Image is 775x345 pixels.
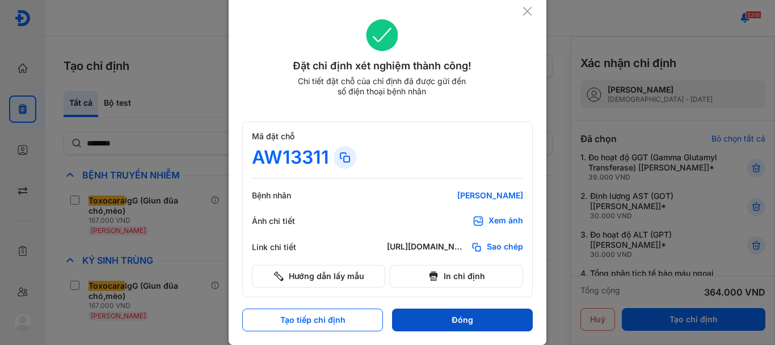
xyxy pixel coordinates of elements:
[252,131,523,142] div: Mã đặt chỗ
[387,190,523,201] div: [PERSON_NAME]
[252,216,320,226] div: Ảnh chi tiết
[387,242,466,253] div: [URL][DOMAIN_NAME]
[488,215,523,227] div: Xem ảnh
[487,242,523,253] span: Sao chép
[242,309,383,331] button: Tạo tiếp chỉ định
[293,76,471,97] div: Chi tiết đặt chỗ của chỉ định đã được gửi đến số điện thoại bệnh nhân
[242,58,522,74] div: Đặt chỉ định xét nghiệm thành công!
[392,309,533,331] button: Đóng
[252,146,329,169] div: AW13311
[252,265,385,288] button: Hướng dẫn lấy mẫu
[252,242,320,252] div: Link chi tiết
[390,265,523,288] button: In chỉ định
[252,190,320,201] div: Bệnh nhân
